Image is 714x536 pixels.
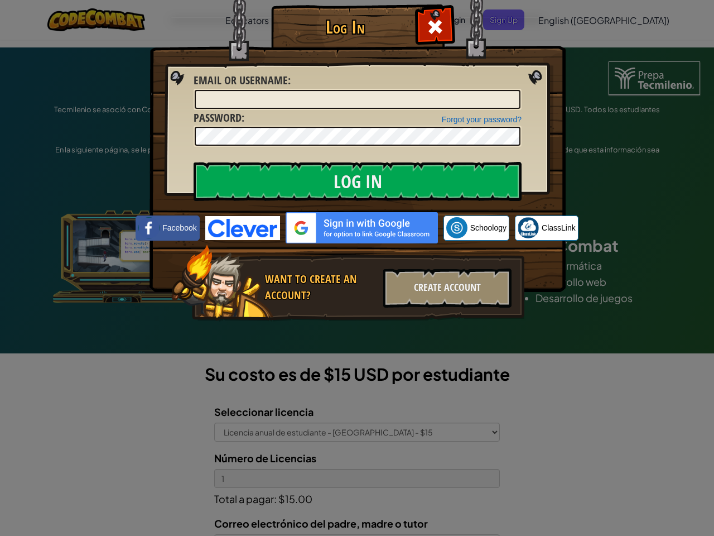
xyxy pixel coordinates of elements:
input: Log In [194,162,522,201]
img: schoology.png [446,217,467,238]
img: clever-logo-blue.png [205,216,280,240]
span: ClassLink [542,222,576,233]
div: Create Account [383,269,512,308]
a: Forgot your password? [442,115,522,124]
span: Email or Username [194,73,288,88]
span: Facebook [162,222,196,233]
img: classlink-logo-small.png [518,217,539,238]
label: : [194,73,291,89]
div: Want to create an account? [265,271,377,303]
img: gplus_sso_button2.svg [286,212,438,243]
span: Password [194,110,242,125]
span: Schoology [470,222,506,233]
h1: Log In [274,17,416,37]
label: : [194,110,244,126]
img: facebook_small.png [138,217,160,238]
